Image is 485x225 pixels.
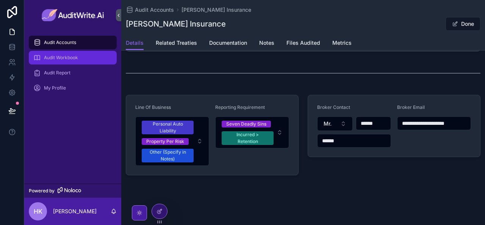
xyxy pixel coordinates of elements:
h1: [PERSON_NAME] Insurance [126,19,226,29]
a: Documentation [209,36,247,51]
a: My Profile [29,81,117,95]
span: Files Audited [286,39,320,47]
div: Property Per Risk [146,138,184,145]
span: Mr. [324,120,332,127]
span: Notes [259,39,274,47]
a: [PERSON_NAME] Insurance [181,6,251,14]
a: Files Audited [286,36,320,51]
span: Audit Workbook [44,55,78,61]
span: Audit Report [44,70,70,76]
button: Select Button [215,116,289,148]
button: Unselect PERSONAL_AUTO_LIABILITY [142,120,194,134]
img: App logo [42,9,104,21]
span: Details [126,39,144,47]
a: Audit Report [29,66,117,80]
a: Audit Workbook [29,51,117,65]
button: Select Button [135,116,209,166]
a: Audit Accounts [29,36,117,49]
span: Broker Email [397,104,425,110]
p: [PERSON_NAME] [53,208,97,215]
button: Done [446,17,480,31]
span: Powered by [29,188,55,194]
span: Audit Accounts [135,6,174,14]
a: Related Treaties [156,36,197,51]
span: Documentation [209,39,247,47]
button: Unselect INCURRED_RETENTION [222,131,274,145]
span: My Profile [44,85,66,91]
button: Select Button [317,116,353,131]
div: Incurred > Retention [226,131,269,145]
span: HK [34,207,42,216]
div: scrollable content [24,30,121,105]
span: Related Treaties [156,39,197,47]
span: Audit Accounts [44,39,76,46]
span: Reporting Requirement [215,104,265,110]
a: Metrics [332,36,352,51]
a: Powered by [24,184,121,198]
a: Notes [259,36,274,51]
button: Unselect PROPERTY_PER_RISK [142,137,189,145]
button: Unselect OTHER_SPECIFY_IN_NOTES [142,148,194,162]
span: Broker Contact [317,104,350,110]
span: Metrics [332,39,352,47]
button: Unselect SEVEN_DEADLY_SINS [222,120,271,127]
div: Other (Specify in Notes) [146,149,189,162]
div: Seven Deadly Sins [226,121,266,127]
a: Audit Accounts [126,6,174,14]
span: Line Of Business [135,104,171,110]
a: Details [126,36,144,50]
div: Personal Auto Liability [146,121,189,134]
